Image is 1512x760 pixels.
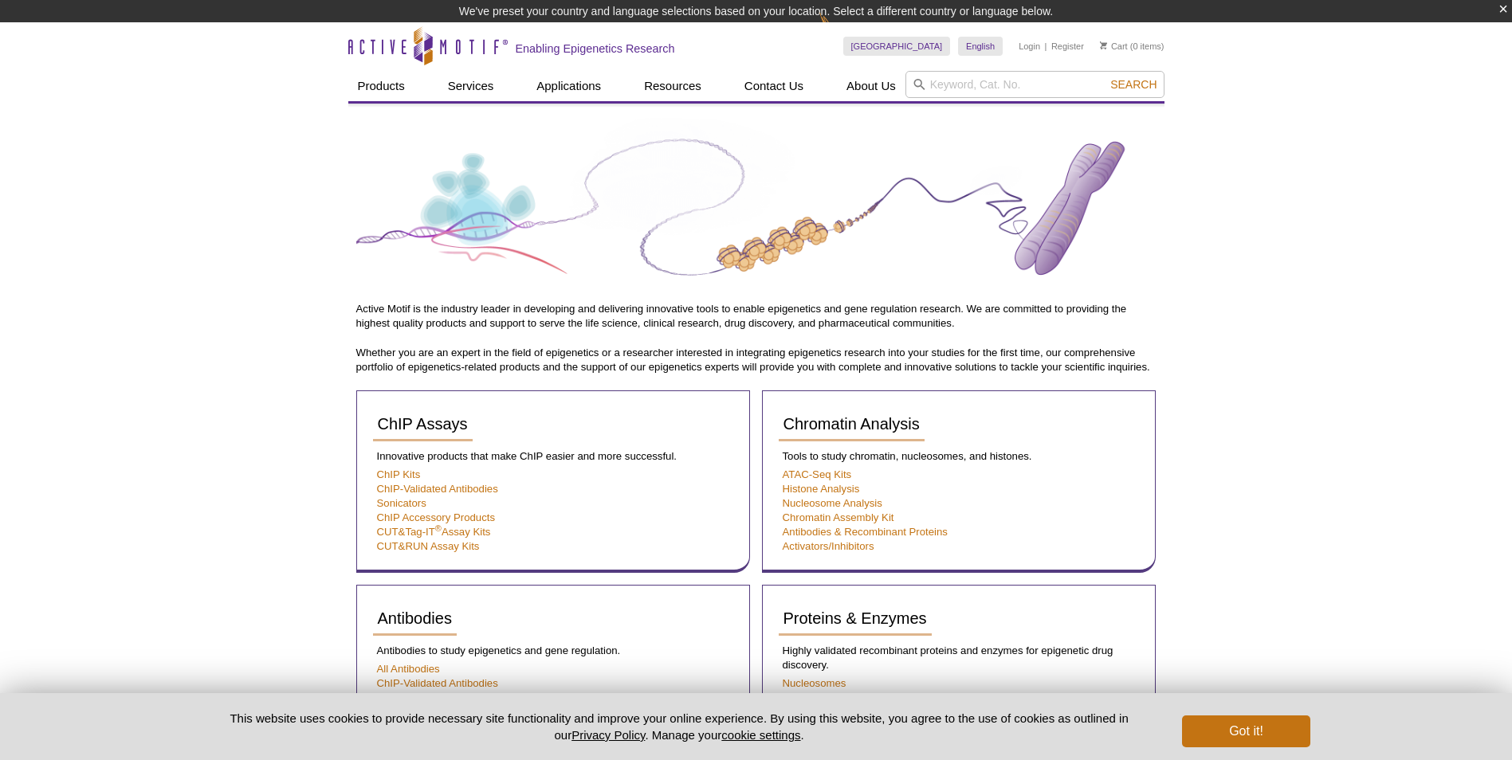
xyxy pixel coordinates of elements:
[378,609,452,627] span: Antibodies
[348,71,414,101] a: Products
[1100,41,1107,49] img: Your Cart
[783,691,920,703] a: Histones & Modified Histones
[377,540,480,552] a: CUT&RUN Assay Kits
[735,71,813,101] a: Contact Us
[1182,715,1310,747] button: Got it!
[378,415,468,433] span: ChIP Assays
[377,511,496,523] a: ChIP Accessory Products
[1100,37,1164,56] li: (0 items)
[202,710,1157,743] p: This website uses cookies to provide necessary site functionality and improve your online experie...
[377,468,421,480] a: ChIP Kits
[958,37,1003,56] a: English
[779,644,1139,672] p: Highly validated recombinant proteins and enzymes for epigenetic drug discovery.
[779,449,1139,464] p: Tools to study chromatin, nucleosomes, and histones.
[783,497,882,509] a: Nucleosome Analysis
[356,118,1157,298] img: Product Guide
[721,728,800,742] button: cookie settings
[356,346,1157,374] p: Whether you are an expert in the field of epigenetics or a researcher interested in integrating e...
[1106,77,1161,92] button: Search
[377,663,440,675] a: All Antibodies
[905,71,1164,98] input: Keyword, Cat. No.
[571,728,645,742] a: Privacy Policy
[373,644,733,658] p: Antibodies to study epigenetics and gene regulation.
[819,12,862,49] img: Change Here
[438,71,504,101] a: Services
[1045,37,1047,56] li: |
[373,449,733,464] p: Innovative products that make ChIP easier and more successful.
[373,601,457,636] a: Antibodies
[435,523,442,533] sup: ®
[783,540,874,552] a: Activators/Inhibitors
[1100,41,1128,52] a: Cart
[779,601,932,636] a: Proteins & Enzymes
[843,37,951,56] a: [GEOGRAPHIC_DATA]
[527,71,611,101] a: Applications
[377,691,520,703] a: CUT&Tag-Validated Antibodies
[779,407,925,441] a: Chromatin Analysis
[837,71,905,101] a: About Us
[783,526,948,538] a: Antibodies & Recombinant Proteins
[1110,78,1157,91] span: Search
[356,302,1157,331] p: Active Motif is the industry leader in developing and delivering innovative tools to enable epige...
[783,483,860,495] a: Histone Analysis
[377,677,498,689] a: ChIP-Validated Antibodies
[377,526,491,538] a: CUT&Tag-IT®Assay Kits
[1019,41,1040,52] a: Login
[783,609,927,627] span: Proteins & Enzymes
[783,415,920,433] span: Chromatin Analysis
[516,41,675,56] h2: Enabling Epigenetics Research
[377,483,498,495] a: ChIP-Validated Antibodies
[783,511,894,523] a: Chromatin Assembly Kit
[634,71,711,101] a: Resources
[783,677,846,689] a: Nucleosomes
[373,407,473,441] a: ChIP Assays
[377,497,426,509] a: Sonicators
[1051,41,1084,52] a: Register
[783,468,852,480] a: ATAC-Seq Kits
